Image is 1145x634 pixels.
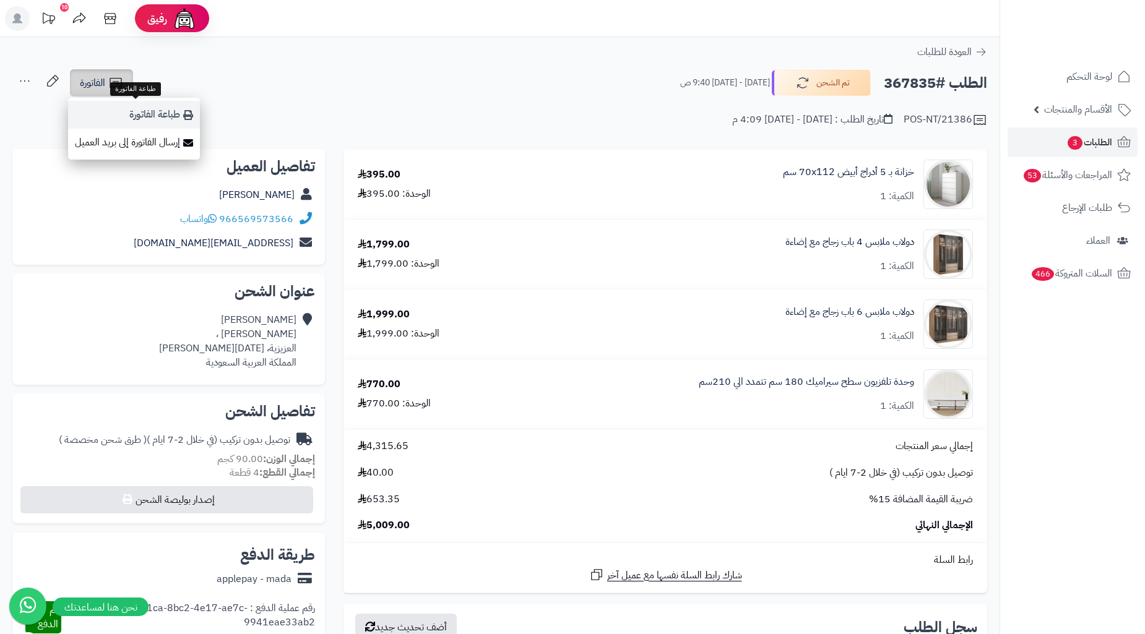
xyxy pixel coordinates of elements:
a: العملاء [1008,226,1138,255]
a: طباعة الفاتورة [68,101,200,129]
h2: الطلب #367835 [884,71,987,96]
a: المراجعات والأسئلة53 [1008,160,1138,190]
div: الكمية: 1 [880,329,914,343]
span: الفاتورة [80,75,105,90]
button: تم الشحن [772,70,871,96]
a: شارك رابط السلة نفسها مع عميل آخر [589,567,742,583]
div: الوحدة: 395.00 [358,187,431,201]
div: 10 [60,3,69,12]
img: logo-2.png [1061,9,1133,35]
a: 966569573566 [219,212,293,226]
a: لوحة التحكم [1008,62,1138,92]
a: إرسال الفاتورة إلى بريد العميل [68,129,200,156]
div: الوحدة: 1,799.00 [358,257,439,271]
a: طلبات الإرجاع [1008,193,1138,223]
span: الإجمالي النهائي [915,518,973,533]
span: 3 [1067,135,1083,150]
a: الطلبات3 [1008,127,1138,157]
strong: إجمالي القطع: [259,465,315,480]
a: واتساب [180,212,217,226]
div: الكمية: 1 [880,399,914,413]
div: applepay - mada [217,572,292,586]
small: 90.00 كجم [217,452,315,466]
div: 1,999.00 [358,307,410,322]
span: تم الدفع [38,602,58,632]
span: ( طرق شحن مخصصة ) [59,432,147,447]
div: توصيل بدون تركيب (في خلال 2-7 ايام ) [59,433,290,447]
a: تحديثات المنصة [33,6,64,34]
span: طلبات الإرجاع [1062,199,1112,216]
a: دولاب ملابس 6 باب زجاج مع إضاءة [785,305,914,319]
h2: تفاصيل العميل [22,159,315,174]
a: خزانة بـ 5 أدراج أبيض ‎70x112 سم‏ [783,165,914,179]
span: ضريبة القيمة المضافة 15% [869,492,973,507]
span: السلات المتروكة [1030,265,1112,282]
a: السلات المتروكة466 [1008,259,1138,288]
div: رقم عملية الدفع : e4c411ca-8bc2-4e17-ae7c-9941eae33ab2 [61,601,315,633]
div: الكمية: 1 [880,189,914,203]
a: الفاتورة [70,69,133,96]
div: الوحدة: 1,999.00 [358,327,439,341]
div: 1,799.00 [358,238,410,252]
a: دولاب ملابس 4 باب زجاج مع إضاءة [785,235,914,249]
img: 1742132665-110103010023.1-90x90.jpg [924,299,972,349]
small: [DATE] - [DATE] 9:40 ص [680,77,770,89]
div: طباعة الفاتورة [110,82,161,96]
img: 1753948100-1-90x90.jpg [924,369,972,419]
span: رفيق [147,11,167,26]
span: المراجعات والأسئلة [1022,166,1112,184]
a: وحدة تلفزيون سطح سيراميك 180 سم تتمدد الي 210سم [699,375,914,389]
span: 653.35 [358,492,400,507]
h2: عنوان الشحن [22,284,315,299]
span: الطلبات [1066,134,1112,151]
strong: إجمالي الوزن: [263,452,315,466]
h2: تفاصيل الشحن [22,404,315,419]
div: الوحدة: 770.00 [358,396,431,411]
a: العودة للطلبات [917,45,987,59]
span: 4,315.65 [358,439,408,453]
div: [PERSON_NAME] [PERSON_NAME] ، العزيزية، [DATE][PERSON_NAME] المملكة العربية السعودية [159,313,296,369]
div: الكمية: 1 [880,259,914,273]
div: POS-NT/21386 [904,113,987,127]
a: [EMAIL_ADDRESS][DOMAIN_NAME] [134,236,293,251]
button: إصدار بوليصة الشحن [20,486,313,513]
img: 1747726680-1724661648237-1702540482953-8486464545656-90x90.jpg [924,160,972,209]
span: العملاء [1086,232,1110,249]
span: 53 [1023,168,1042,182]
span: 466 [1031,267,1055,281]
div: 770.00 [358,377,400,392]
a: [PERSON_NAME] [219,187,295,202]
span: العودة للطلبات [917,45,972,59]
span: الأقسام والمنتجات [1044,101,1112,118]
div: تاريخ الطلب : [DATE] - [DATE] 4:09 م [732,113,892,127]
div: رابط السلة [348,553,982,567]
span: لوحة التحكم [1066,68,1112,85]
span: 5,009.00 [358,518,410,533]
div: 395.00 [358,168,400,182]
img: ai-face.png [172,6,197,31]
span: توصيل بدون تركيب (في خلال 2-7 ايام ) [829,466,973,480]
img: 1742132386-110103010021.1-90x90.jpg [924,229,972,279]
span: إجمالي سعر المنتجات [896,439,973,453]
span: شارك رابط السلة نفسها مع عميل آخر [607,568,742,583]
small: 4 قطعة [230,465,315,480]
h2: طريقة الدفع [240,547,315,562]
span: 40.00 [358,466,394,480]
